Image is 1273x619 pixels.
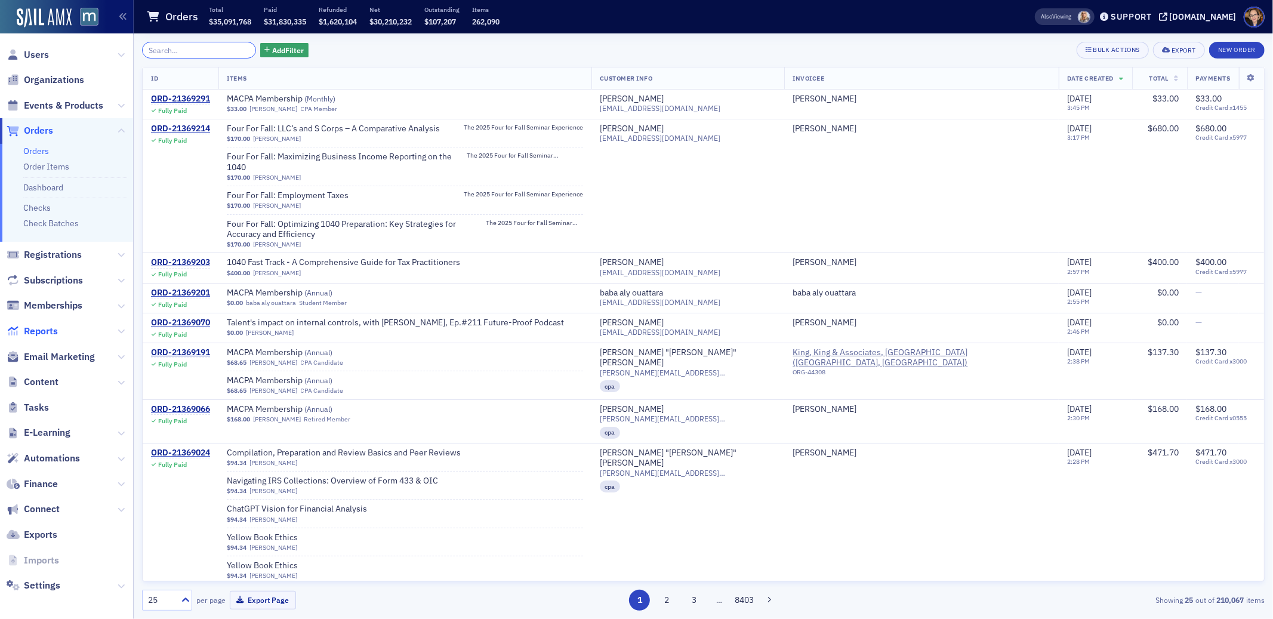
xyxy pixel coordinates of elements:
[227,532,377,543] a: Yellow Book Ethics
[7,503,60,516] a: Connect
[227,375,377,386] a: MACPA Membership (Annual)
[165,10,198,24] h1: Orders
[1148,404,1179,414] span: $168.00
[369,17,412,26] span: $30,210,232
[793,94,1050,104] span: Sharon Urban
[227,544,246,552] span: $94.34
[1067,93,1092,104] span: [DATE]
[467,152,583,159] span: The 2025 Four for Fall Seminar Experience
[253,269,301,277] a: [PERSON_NAME]
[7,274,83,287] a: Subscriptions
[793,448,856,458] div: [PERSON_NAME]
[249,387,297,395] a: [PERSON_NAME]
[1067,327,1090,335] time: 2:46 PM
[1195,317,1202,328] span: —
[23,161,69,172] a: Order Items
[1244,7,1265,27] span: Profile
[793,288,1050,298] span: baba aly ouattara
[1148,447,1179,458] span: $471.70
[24,48,49,61] span: Users
[304,288,332,297] span: ( Annual )
[600,268,720,277] span: [EMAIL_ADDRESS][DOMAIN_NAME]
[7,528,57,541] a: Exports
[158,107,187,115] div: Fully Paid
[1209,44,1265,54] a: New Order
[151,94,210,104] a: ORD-21369291
[600,448,776,469] a: [PERSON_NAME] "[PERSON_NAME]" [PERSON_NAME]
[142,42,256,58] input: Search…
[424,5,460,14] p: Outstanding
[227,504,377,515] span: ChatGPT Vision for Financial Analysis
[151,124,210,134] div: ORD-21369214
[1111,11,1152,22] div: Support
[793,94,856,104] div: [PERSON_NAME]
[1195,268,1256,276] span: Credit Card x5977
[227,105,246,113] span: $33.00
[227,476,438,486] a: Navigating IRS Collections: Overview of Form 433 & OIC
[151,74,158,82] span: ID
[793,318,856,328] a: [PERSON_NAME]
[1195,358,1256,365] span: Credit Card x3000
[24,350,95,364] span: Email Marketing
[7,401,49,414] a: Tasks
[472,5,500,14] p: Items
[304,404,332,414] span: ( Annual )
[72,8,98,28] a: View Homepage
[464,124,583,135] a: The 2025 Four for Fall Seminar Experience
[7,375,58,389] a: Content
[24,124,53,137] span: Orders
[600,104,720,113] span: [EMAIL_ADDRESS][DOMAIN_NAME]
[253,241,301,248] a: [PERSON_NAME]
[1148,257,1179,267] span: $400.00
[899,595,1265,605] div: Showing out of items
[246,329,294,337] a: [PERSON_NAME]
[793,257,1050,268] span: Frank Ecker
[24,579,60,592] span: Settings
[151,347,210,358] a: ORD-21369191
[24,274,83,287] span: Subscriptions
[1195,414,1256,422] span: Credit Card x0555
[600,380,621,392] div: cpa
[227,448,461,458] span: Compilation, Preparation and Review Basics and Peer Reviews
[600,257,664,268] a: [PERSON_NAME]
[7,73,84,87] a: Organizations
[151,318,210,328] a: ORD-21369070
[683,590,704,611] button: 3
[600,347,776,368] a: [PERSON_NAME] "[PERSON_NAME]" [PERSON_NAME]
[227,387,246,395] span: $68.65
[793,124,1050,134] span: Frank Ecker
[600,288,663,298] div: baba aly ouattara
[227,459,246,467] span: $94.34
[253,415,301,423] a: [PERSON_NAME]
[301,359,344,367] div: CPA Candidate
[1152,93,1179,104] span: $33.00
[227,202,250,210] span: $170.00
[600,134,720,143] span: [EMAIL_ADDRESS][DOMAIN_NAME]
[1067,133,1090,141] time: 3:17 PM
[1153,42,1205,58] button: Export
[272,45,304,56] span: Add Filter
[148,594,174,606] div: 25
[472,17,500,26] span: 262,090
[793,347,1050,368] a: King, King & Associates, [GEOGRAPHIC_DATA] ([GEOGRAPHIC_DATA], [GEOGRAPHIC_DATA])
[1195,287,1202,298] span: —
[793,404,856,415] a: [PERSON_NAME]
[600,94,664,104] a: [PERSON_NAME]
[209,17,251,26] span: $35,091,768
[793,318,1050,328] span: Rebecca Lin
[23,218,79,229] a: Check Batches
[793,404,1050,415] span: Roxie Welch
[230,591,296,609] button: Export Page
[196,595,226,605] label: per page
[1067,297,1090,306] time: 2:55 PM
[793,448,1050,458] span: Pam King-Smith
[600,368,776,377] span: [PERSON_NAME][EMAIL_ADDRESS][PERSON_NAME][DOMAIN_NAME]
[151,257,210,268] a: ORD-21369203
[7,299,82,312] a: Memberships
[486,219,582,227] span: The 2025 Four for Fall Seminar Experience
[319,5,357,14] p: Refunded
[600,427,621,439] div: cpa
